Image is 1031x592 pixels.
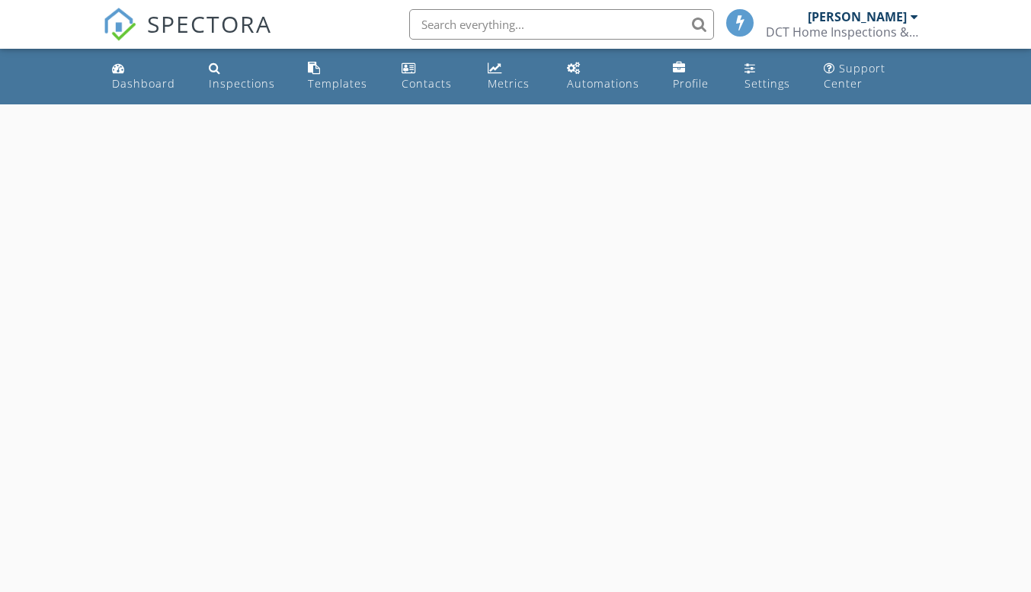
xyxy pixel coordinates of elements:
[808,9,907,24] div: [PERSON_NAME]
[103,21,272,53] a: SPECTORA
[488,76,530,91] div: Metrics
[103,8,136,41] img: The Best Home Inspection Software - Spectora
[308,76,367,91] div: Templates
[112,76,175,91] div: Dashboard
[106,55,191,98] a: Dashboard
[147,8,272,40] span: SPECTORA
[567,76,639,91] div: Automations
[738,55,805,98] a: Settings
[824,61,885,91] div: Support Center
[766,24,918,40] div: DCT Home Inspections & Services
[203,55,290,98] a: Inspections
[561,55,655,98] a: Automations (Basic)
[744,76,790,91] div: Settings
[395,55,469,98] a: Contacts
[673,76,709,91] div: Profile
[482,55,548,98] a: Metrics
[209,76,275,91] div: Inspections
[818,55,925,98] a: Support Center
[402,76,452,91] div: Contacts
[409,9,714,40] input: Search everything...
[667,55,726,98] a: Company Profile
[302,55,383,98] a: Templates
